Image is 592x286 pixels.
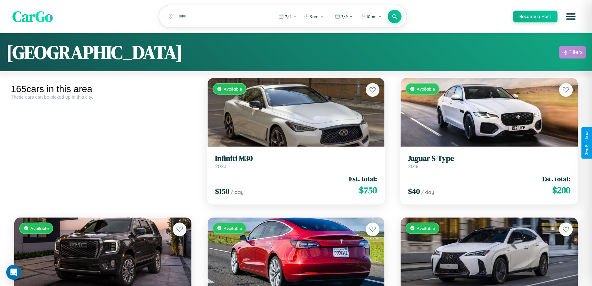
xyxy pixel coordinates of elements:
span: Available [224,86,242,91]
span: 2018 [408,163,419,169]
span: 10am [366,14,377,19]
h1: [GEOGRAPHIC_DATA] [6,40,183,65]
span: Available [30,226,49,231]
button: Become a Host [513,11,558,22]
div: Filters [568,49,583,55]
span: Available [417,86,435,91]
button: Open menu [562,8,580,25]
button: 9am [301,12,327,21]
span: Est. total: [349,174,377,183]
a: Jaguar S-Type2018 [408,154,570,169]
span: / day [421,189,434,195]
div: Give Feedback [585,130,589,156]
div: Open Intercom Messenger [6,265,21,280]
button: Filters [559,46,586,59]
button: 10am [357,12,385,21]
span: $ 750 [359,184,377,196]
span: 9am [310,14,319,19]
span: Est. total: [542,174,570,183]
span: 7 / 4 [285,14,291,19]
button: 7/9 [332,12,356,21]
a: Infiniti M302023 [215,154,377,169]
span: CarGo [12,6,53,27]
span: 2023 [215,163,226,169]
span: / day [231,189,244,195]
span: $ 200 [552,184,570,196]
h3: Infiniti M30 [215,154,377,163]
span: $ 40 [408,186,420,196]
div: These cars can be picked up in this city. [11,94,195,100]
span: Available [417,226,435,231]
span: 7 / 9 [341,14,348,19]
span: $ 150 [215,186,229,196]
button: 7/4 [276,12,300,21]
div: 165 cars in this area [11,84,195,94]
h3: Jaguar S-Type [408,154,570,163]
span: Available [224,226,242,231]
